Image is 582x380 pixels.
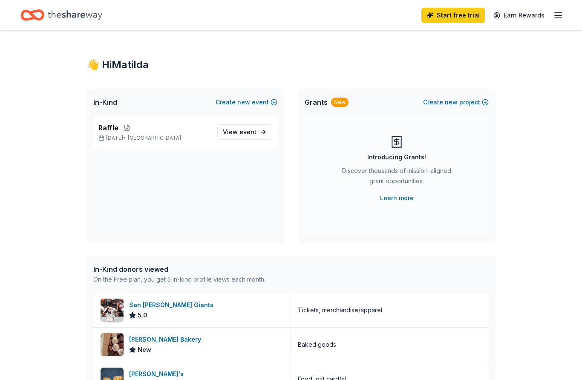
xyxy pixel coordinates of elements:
span: 5.0 [138,310,147,320]
span: In-Kind [93,97,117,107]
div: Discover thousands of mission-aligned grant opportunities. [339,166,455,190]
a: Home [20,5,102,25]
p: [DATE] • [98,135,210,141]
span: new [237,97,250,107]
a: View event [217,124,272,140]
div: Introducing Grants! [367,152,426,162]
button: Createnewevent [216,97,277,107]
span: Raffle [98,123,118,133]
span: Grants [305,97,328,107]
img: Image for San Jose Giants [101,299,124,322]
div: In-Kind donors viewed [93,264,265,274]
div: [PERSON_NAME]'s [129,369,187,379]
a: Start free trial [421,8,485,23]
div: Tickets, merchandise/apparel [298,305,382,315]
div: New [331,98,349,107]
span: View [223,127,256,137]
div: San [PERSON_NAME] Giants [129,300,217,310]
span: event [239,128,256,135]
div: Baked goods [298,340,336,350]
div: [PERSON_NAME] Bakery [129,334,205,345]
a: Earn Rewards [488,8,550,23]
img: Image for Campbell's Bakery [101,333,124,356]
div: On the Free plan, you get 5 in-kind profile views each month. [93,274,265,285]
span: new [445,97,458,107]
div: 👋 Hi Matilda [86,58,496,72]
a: Learn more [380,193,414,203]
span: New [138,345,151,355]
button: Createnewproject [423,97,489,107]
span: [GEOGRAPHIC_DATA] [128,135,181,141]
